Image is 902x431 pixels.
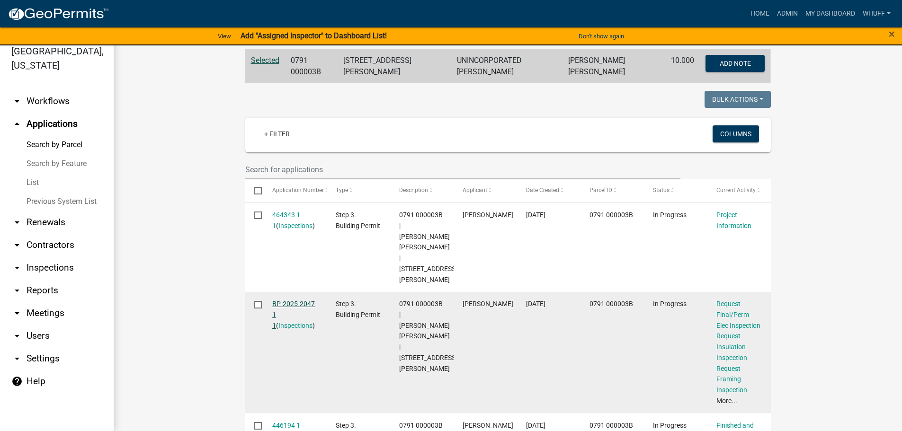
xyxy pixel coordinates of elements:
datatable-header-cell: Date Created [517,179,580,202]
span: Parcel ID [589,187,612,194]
input: Search for applications [245,160,681,179]
datatable-header-cell: Applicant [454,179,517,202]
datatable-header-cell: Current Activity [707,179,771,202]
span: × [889,27,895,41]
span: 0791 000003B | DAVIDSON JAMES WILLIAM | 420 HUDSON RD [399,211,457,283]
a: More... [716,397,737,405]
a: My Dashboard [802,5,859,23]
datatable-header-cell: Application Number [263,179,327,202]
span: Application Number [272,187,324,194]
button: Add Note [706,55,765,72]
datatable-header-cell: Select [245,179,263,202]
div: ( ) [272,210,318,231]
span: Description [399,187,428,194]
span: Charles Knight [463,422,513,429]
span: 0791 000003B [589,211,633,219]
span: 08/15/2025 [526,211,545,219]
span: 07/11/2025 [526,300,545,308]
td: 0791 000003B [285,49,338,83]
td: 10.000 [665,49,700,83]
span: Status [653,187,670,194]
span: Type [336,187,348,194]
span: Current Activity [716,187,756,194]
a: + Filter [257,125,297,142]
a: Request Insulation Inspection [716,332,747,361]
datatable-header-cell: Description [390,179,454,202]
span: 0791 000003B | DAVIDSON JAMES WILLIAM | 420 HUDSON RD [399,300,457,372]
span: Date Created [526,187,559,194]
a: Selected [251,56,279,65]
span: In Progress [653,300,687,308]
span: Applicant [463,187,487,194]
a: whuff [859,5,894,23]
i: arrow_drop_down [11,262,23,273]
button: Don't show again [575,28,628,44]
i: help [11,376,23,387]
span: Charles Knight [463,300,513,308]
i: arrow_drop_down [11,239,23,251]
datatable-header-cell: Type [327,179,390,202]
a: Home [747,5,773,23]
span: 0791 000003B [589,300,633,308]
a: Inspections [278,222,313,229]
i: arrow_drop_down [11,353,23,364]
span: Step 3. Building Permit [336,300,380,318]
i: arrow_drop_down [11,96,23,107]
strong: Add "Assigned Inspector" to Dashboard List! [241,31,387,40]
a: View [214,28,235,44]
i: arrow_drop_down [11,285,23,296]
a: Project Information [716,211,751,229]
i: arrow_drop_up [11,118,23,130]
span: In Progress [653,422,687,429]
span: 0791 000003B [589,422,633,429]
button: Columns [713,125,759,142]
span: Charles Knight [463,211,513,219]
a: Admin [773,5,802,23]
a: 464343 1 1 [272,211,300,229]
a: Request Final/Perm Elec Inspection [716,300,760,329]
span: Step 3. Building Permit [336,211,380,229]
datatable-header-cell: Parcel ID [580,179,644,202]
td: [STREET_ADDRESS][PERSON_NAME] [338,49,451,83]
td: UNINCORPORATED [PERSON_NAME] [451,49,563,83]
datatable-header-cell: Status [644,179,707,202]
span: 07/07/2025 [526,422,545,429]
button: Bulk Actions [705,91,771,108]
i: arrow_drop_down [11,217,23,228]
i: arrow_drop_down [11,308,23,319]
a: Request Framing Inspection [716,365,747,394]
i: arrow_drop_down [11,330,23,342]
a: Inspections [278,322,313,329]
td: [PERSON_NAME] [PERSON_NAME] [563,49,666,83]
span: In Progress [653,211,687,219]
span: Add Note [720,59,751,67]
div: ( ) [272,299,318,331]
button: Close [889,28,895,40]
a: BP-2025-2047 1 1 [272,300,315,329]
